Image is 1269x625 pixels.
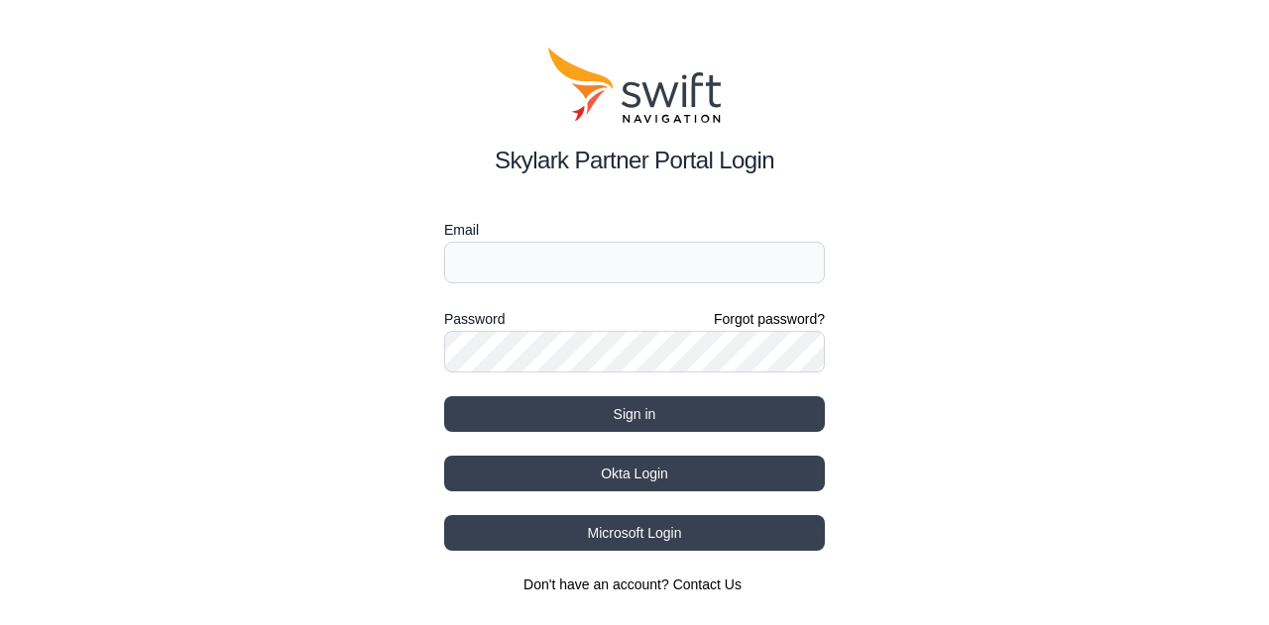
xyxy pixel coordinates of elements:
h2: Skylark Partner Portal Login [444,143,825,178]
label: Email [444,218,825,242]
section: Don't have an account? [444,574,825,594]
a: Contact Us [673,576,742,592]
a: Forgot password? [714,309,825,329]
button: Microsoft Login [444,515,825,551]
label: Password [444,307,505,331]
button: Okta Login [444,456,825,491]
button: Sign in [444,396,825,432]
